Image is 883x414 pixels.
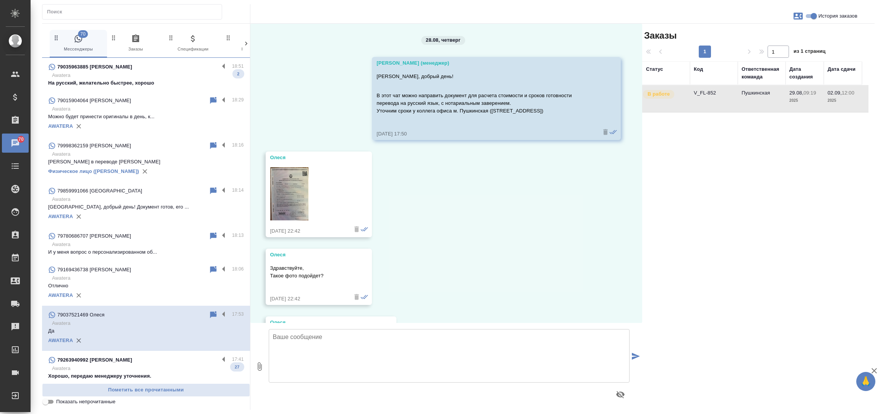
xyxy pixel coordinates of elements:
div: Пометить непрочитанным [209,186,218,196]
span: Мессенджеры [53,34,104,53]
p: Можно будет принести оригиналы в день, к... [48,113,244,121]
p: 18:29 [232,96,244,104]
button: Удалить привязку [73,211,84,222]
p: Awatera [52,365,244,372]
input: Поиск [47,7,222,17]
button: Удалить привязку [73,335,84,346]
div: Пометить непрочитанным [209,231,218,241]
p: 2025 [828,97,858,104]
svg: Зажми и перетащи, чтобы поменять порядок вкладок [53,34,60,41]
div: Пометить непрочитанным [209,310,218,319]
button: 🙏 [856,372,875,391]
div: Код [694,65,703,73]
a: AWATERA [48,214,73,219]
span: Спецификации [167,34,219,53]
div: [PERSON_NAME] (менеджер) [377,59,594,67]
div: [DATE] 17:50 [377,130,594,138]
svg: Зажми и перетащи, чтобы поменять порядок вкладок [110,34,117,41]
p: [PERSON_NAME], добрый день! [377,73,594,80]
div: Дата сдачи [828,65,855,73]
p: Awatera [52,196,244,203]
div: 79037521469 Олеся17:53AwateraДаAWATERA [42,306,250,351]
a: AWATERA [48,292,73,298]
p: И у меня вопрос о персонализированном об... [48,248,244,256]
p: 79037521469 Олеся [57,311,105,319]
a: AWATERA [48,383,73,388]
p: В работе [648,90,670,98]
div: Статус [646,65,663,73]
p: На русский, желательно быстрее, хорошо [48,79,244,87]
div: Пометить непрочитанным [209,141,218,150]
span: 70 [78,30,88,38]
p: 12:00 [842,90,854,96]
div: Ответственная команда [742,65,782,81]
button: Удалить привязку [73,380,84,391]
p: Awatera [52,105,244,113]
p: [PERSON_NAME] в переводе [PERSON_NAME] [48,158,244,166]
p: 79859991066 [GEOGRAPHIC_DATA] [57,187,142,195]
div: Олеся [270,319,370,326]
p: 79035963885 [PERSON_NAME] [57,63,132,71]
div: 79169436738 [PERSON_NAME]18:06AwateraОтличноAWATERA [42,261,250,306]
span: 2 [232,70,244,78]
p: В этот чат можно направить документ для расчета стоимости и сроков готовности перевода на русский... [377,92,594,115]
svg: Зажми и перетащи, чтобы поменять порядок вкладок [225,34,232,41]
span: 🙏 [859,373,872,390]
button: Пометить все прочитанными [42,383,250,397]
a: AWATERA [48,123,73,129]
div: 79859991066 [GEOGRAPHIC_DATA]18:14Awatera[GEOGRAPHIC_DATA], добрый день! Документ готов, его ...A... [42,182,250,227]
div: [DATE] 22:42 [270,227,346,235]
p: Awatera [52,319,244,327]
p: 79169436738 [PERSON_NAME] [57,266,131,274]
p: Отлично [48,282,244,290]
p: 17:53 [232,310,244,318]
p: 18:13 [232,231,244,239]
div: Дата создания [789,65,820,81]
p: [GEOGRAPHIC_DATA], добрый день! Документ готов, его ... [48,203,244,211]
p: 02.09, [828,90,842,96]
td: Пушкинская [738,85,786,112]
span: Показать непрочитанные [56,398,115,406]
td: V_FL-852 [690,85,738,112]
span: из 1 страниц [794,47,826,58]
div: Пометить непрочитанным [209,96,218,105]
p: 29.08, [789,90,803,96]
p: Здравствуйте, Такое фото подойдет? [270,264,346,280]
p: 17:41 [232,355,244,363]
div: [DATE] 22:42 [270,295,346,303]
div: 79998362159 [PERSON_NAME]18:16Awatera[PERSON_NAME] в переводе [PERSON_NAME]Физическое лицо ([PERS... [42,137,250,182]
p: Awatera [52,72,244,79]
p: 18:06 [232,265,244,273]
div: 79263940992 [PERSON_NAME]17:41AwateraХорошо, передаю менеджеру уточнения.27AWATERA [42,351,250,396]
p: 79998362159 [PERSON_NAME] [57,142,131,150]
a: AWATERA [48,337,73,343]
p: Да [48,327,244,335]
p: 28.08, четверг [426,36,461,44]
span: Пометить все прочитанными [46,386,246,394]
img: Thumbnail [270,167,308,220]
div: 79035963885 [PERSON_NAME]18:51AwateraНа русский, желательно быстрее, хорошо2 [42,58,250,91]
button: Удалить привязку [73,121,84,132]
p: Awatera [52,150,244,158]
p: Awatera [52,241,244,248]
div: Олеся [270,251,346,259]
div: 79780686707 [PERSON_NAME]18:13AwateraИ у меня вопрос о персонализированном об... [42,227,250,261]
button: Предпросмотр [611,385,630,404]
p: 18:14 [232,186,244,194]
p: 79015904064 [PERSON_NAME] [57,97,131,104]
a: 70 [2,134,29,153]
a: Физическое лицо ([PERSON_NAME]) [48,168,139,174]
p: 2025 [789,97,820,104]
p: Awatera [52,274,244,282]
button: Заявки [789,7,807,25]
span: Заказы [110,34,161,53]
p: 09:19 [803,90,816,96]
div: Выставляет ПМ после принятия заказа от КМа [642,89,686,99]
span: Клиенты [225,34,276,53]
span: Заказы [642,29,677,42]
p: 18:16 [232,141,244,149]
p: 79263940992 [PERSON_NAME] [57,356,132,364]
p: Хорошо, передаю менеджеру уточнения. [48,372,244,380]
div: Олеся [270,154,346,161]
span: История заказов [818,12,857,20]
